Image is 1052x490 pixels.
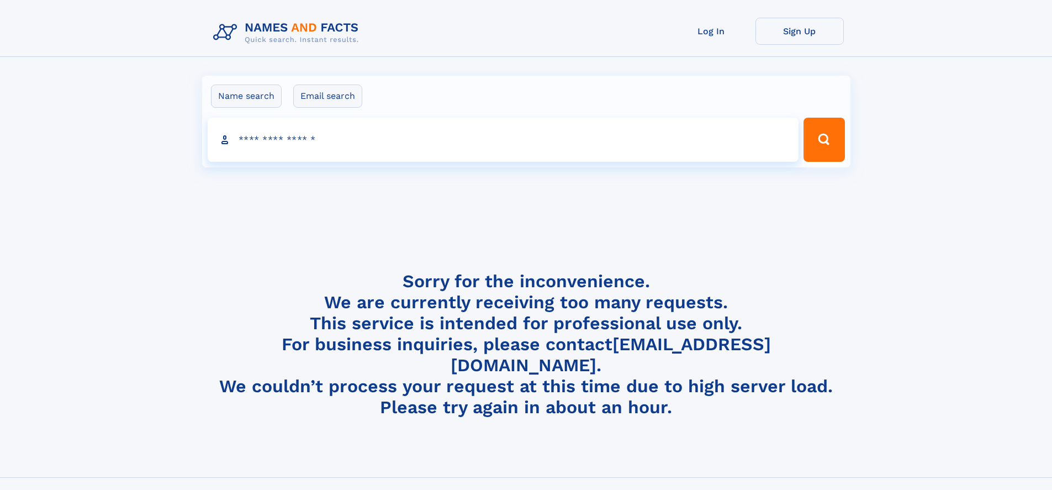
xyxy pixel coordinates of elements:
[667,18,755,45] a: Log In
[293,85,362,108] label: Email search
[209,271,844,418] h4: Sorry for the inconvenience. We are currently receiving too many requests. This service is intend...
[755,18,844,45] a: Sign Up
[209,18,368,48] img: Logo Names and Facts
[208,118,799,162] input: search input
[211,85,282,108] label: Name search
[803,118,844,162] button: Search Button
[451,334,771,376] a: [EMAIL_ADDRESS][DOMAIN_NAME]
